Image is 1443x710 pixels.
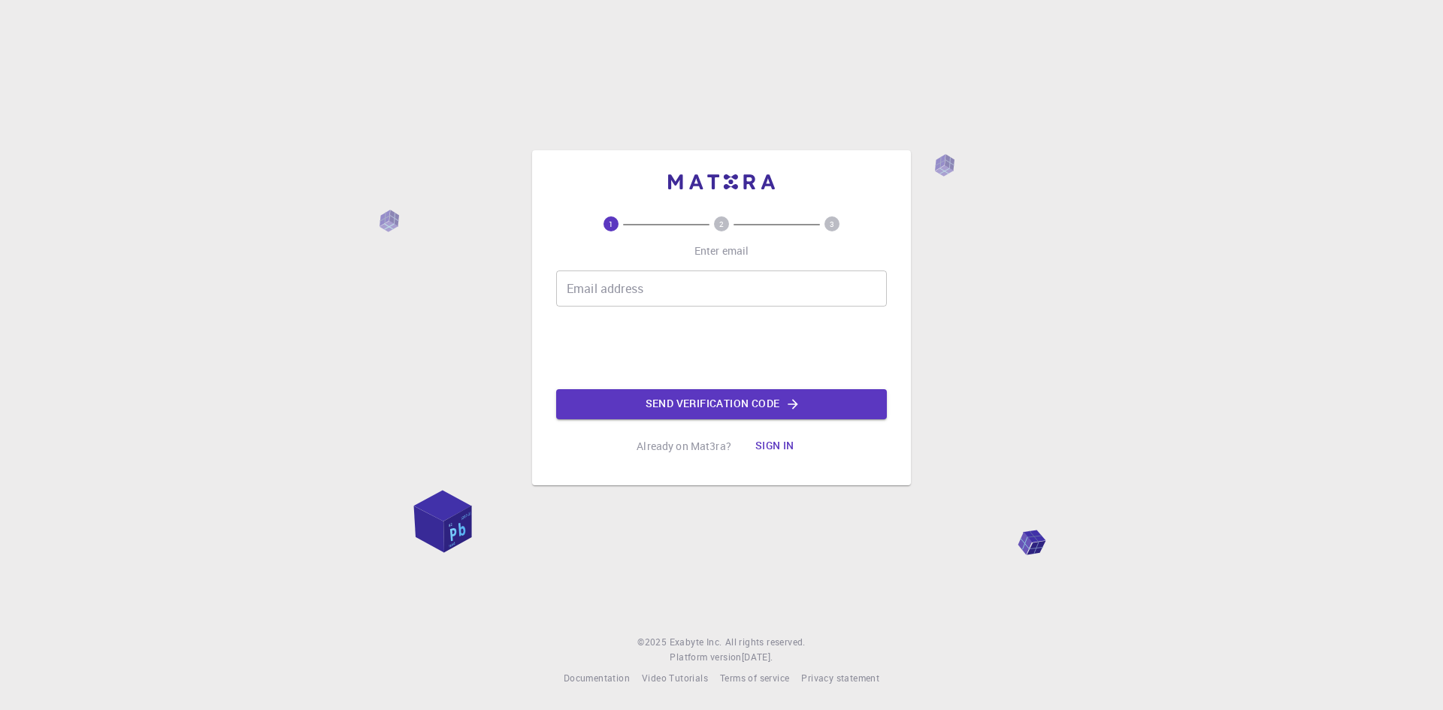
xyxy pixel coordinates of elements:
[719,219,724,229] text: 2
[564,672,630,684] span: Documentation
[720,672,789,684] span: Terms of service
[609,219,613,229] text: 1
[637,635,669,650] span: © 2025
[637,439,731,454] p: Already on Mat3ra?
[742,650,773,665] a: [DATE].
[642,671,708,686] a: Video Tutorials
[743,431,806,461] button: Sign in
[642,672,708,684] span: Video Tutorials
[564,671,630,686] a: Documentation
[670,635,722,650] a: Exabyte Inc.
[830,219,834,229] text: 3
[801,672,879,684] span: Privacy statement
[694,243,749,258] p: Enter email
[670,650,741,665] span: Platform version
[720,671,789,686] a: Terms of service
[556,389,887,419] button: Send verification code
[725,635,806,650] span: All rights reserved.
[670,636,722,648] span: Exabyte Inc.
[607,319,836,377] iframe: reCAPTCHA
[742,651,773,663] span: [DATE] .
[801,671,879,686] a: Privacy statement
